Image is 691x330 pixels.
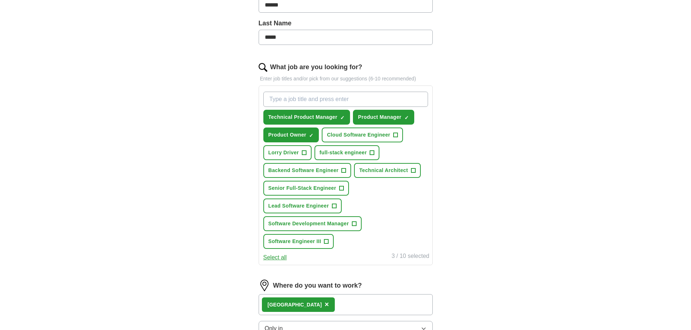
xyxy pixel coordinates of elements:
[359,167,408,174] span: Technical Architect
[259,280,270,291] img: location.png
[391,252,429,262] div: 3 / 10 selected
[273,281,362,291] label: Where do you want to work?
[314,145,379,160] button: full-stack engineer
[268,301,322,309] div: [GEOGRAPHIC_DATA]
[263,92,428,107] input: Type a job title and press enter
[325,299,329,310] button: ×
[263,216,362,231] button: Software Development Manager
[325,300,329,308] span: ×
[263,181,349,196] button: Senior Full-Stack Engineer
[358,113,402,121] span: Product Manager
[353,110,414,125] button: Product Manager✓
[404,115,409,121] span: ✓
[322,128,403,142] button: Cloud Software Engineer
[259,75,433,83] p: Enter job titles and/or pick from our suggestions (6-10 recommended)
[354,163,420,178] button: Technical Architect
[263,128,319,142] button: Product Owner✓
[263,199,342,213] button: Lead Software Engineer
[340,115,345,121] span: ✓
[263,145,312,160] button: Lorry Driver
[263,110,350,125] button: Technical Product Manager✓
[320,149,367,156] span: full-stack engineer
[268,202,329,210] span: Lead Software Engineer
[268,184,336,192] span: Senior Full-Stack Engineer
[263,234,334,249] button: Software Engineer III
[270,62,362,72] label: What job are you looking for?
[263,253,287,262] button: Select all
[327,131,390,139] span: Cloud Software Engineer
[268,113,338,121] span: Technical Product Manager
[259,63,267,72] img: search.png
[268,238,321,245] span: Software Engineer III
[309,133,313,138] span: ✓
[259,18,433,28] label: Last Name
[268,167,339,174] span: Backend Software Engineer
[268,149,299,156] span: Lorry Driver
[268,220,349,227] span: Software Development Manager
[263,163,351,178] button: Backend Software Engineer
[268,131,307,139] span: Product Owner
